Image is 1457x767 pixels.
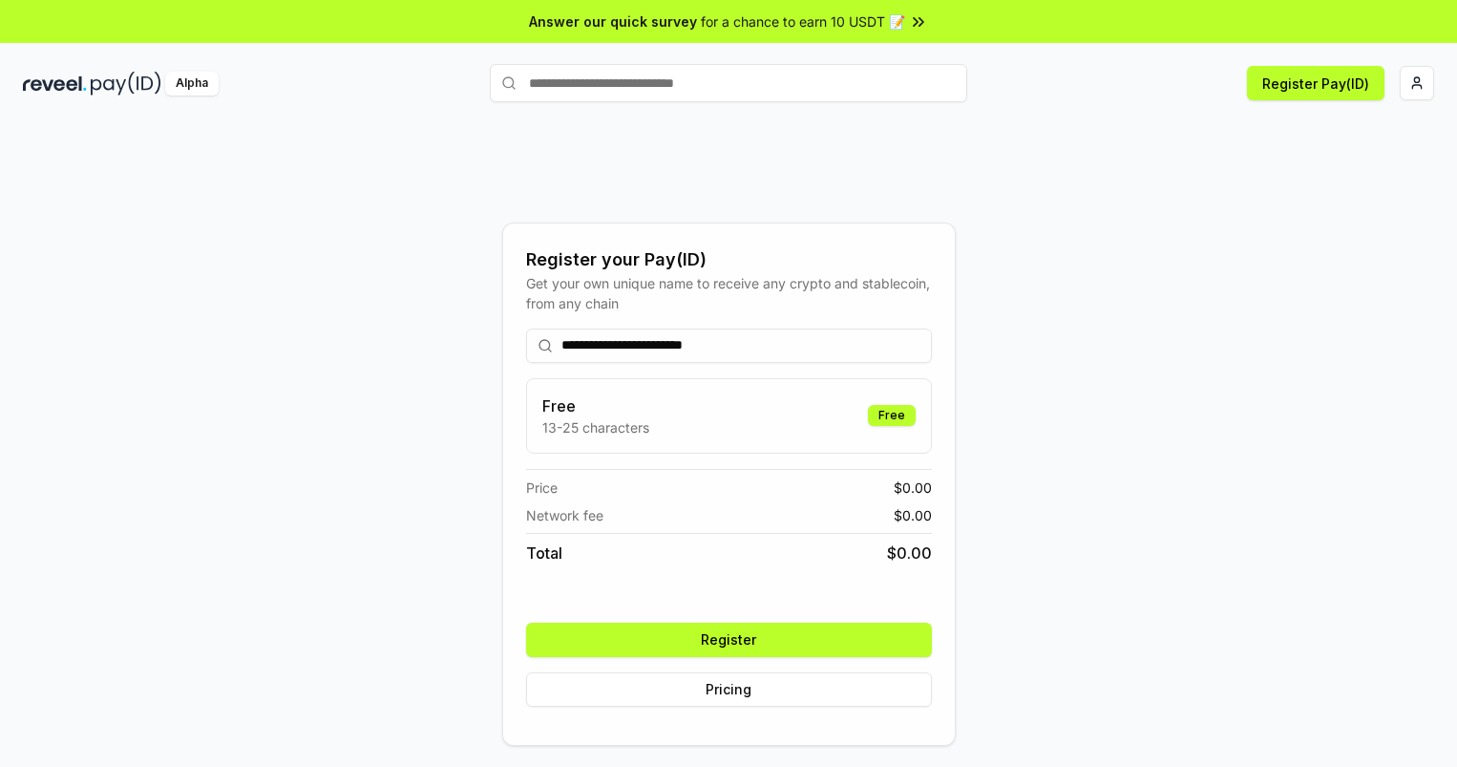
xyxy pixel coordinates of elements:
[91,72,161,96] img: pay_id
[23,72,87,96] img: reveel_dark
[894,505,932,525] span: $ 0.00
[1247,66,1384,100] button: Register Pay(ID)
[542,417,649,437] p: 13-25 characters
[165,72,219,96] div: Alpha
[542,394,649,417] h3: Free
[526,542,562,565] span: Total
[526,246,932,273] div: Register your Pay(ID)
[526,672,932,707] button: Pricing
[526,505,603,525] span: Network fee
[894,478,932,498] span: $ 0.00
[529,11,697,32] span: Answer our quick survey
[526,623,932,657] button: Register
[868,405,916,426] div: Free
[526,273,932,313] div: Get your own unique name to receive any crypto and stablecoin, from any chain
[887,542,932,565] span: $ 0.00
[701,11,905,32] span: for a chance to earn 10 USDT 📝
[526,478,558,498] span: Price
